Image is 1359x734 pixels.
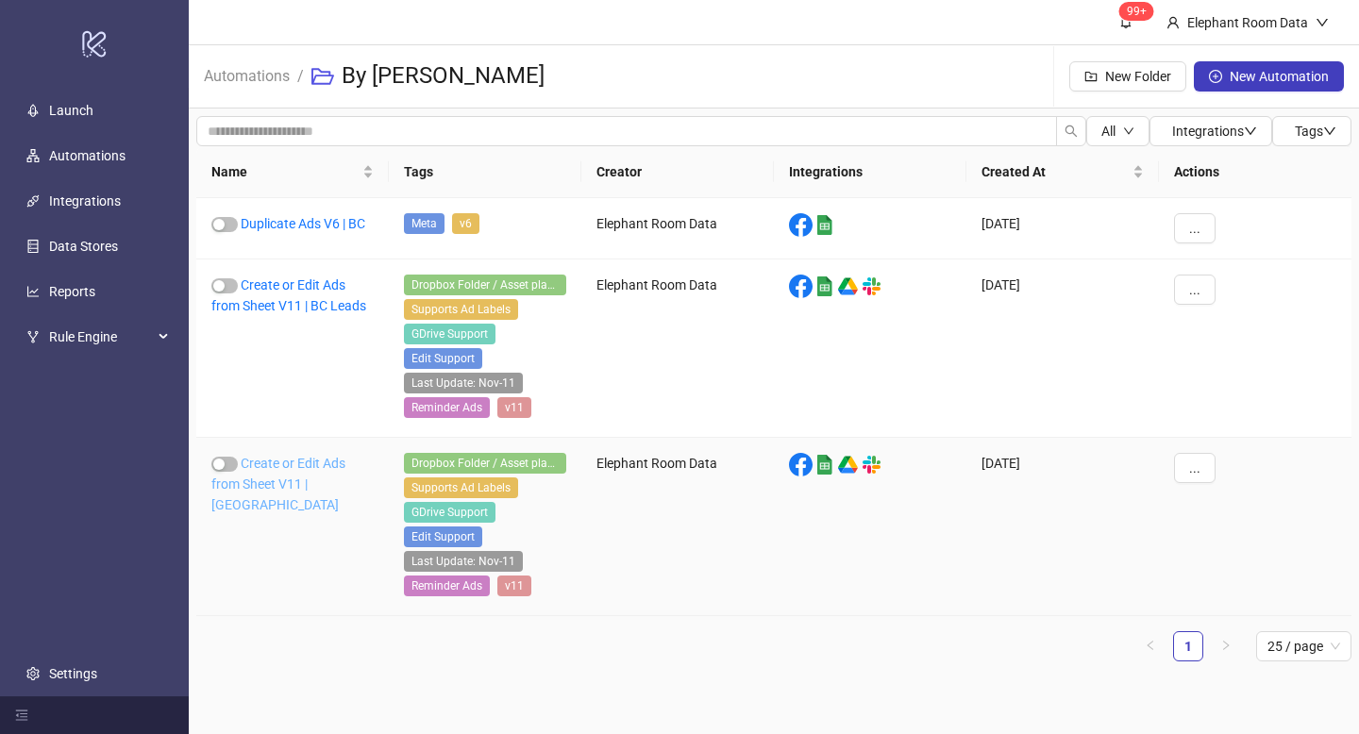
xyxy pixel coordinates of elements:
a: Settings [49,666,97,681]
th: Actions [1159,146,1351,198]
span: down [1323,125,1336,138]
div: [DATE] [966,198,1159,259]
a: Duplicate Ads V6 | BC [241,216,365,231]
div: Elephant Room Data [581,198,774,259]
button: Integrationsdown [1149,116,1272,146]
span: Dropbox Folder / Asset placement detection [404,275,566,295]
span: search [1065,125,1078,138]
span: Tags [1295,124,1336,139]
a: Create or Edit Ads from Sheet V11 | BC Leads [211,277,366,313]
span: down [1123,125,1134,137]
span: Rule Engine [49,318,153,356]
span: v6 [452,213,479,234]
span: Last Update: Nov-11 [404,551,523,572]
span: v11 [497,397,531,418]
span: menu-fold [15,709,28,722]
span: New Automation [1230,69,1329,84]
span: GDrive Support [404,502,495,523]
span: Edit Support [404,526,482,547]
li: Next Page [1211,631,1241,661]
span: All [1101,124,1116,139]
button: Alldown [1086,116,1149,146]
span: v11 [497,576,531,596]
div: [DATE] [966,438,1159,616]
span: Name [211,161,359,182]
span: down [1316,16,1329,29]
button: ... [1174,275,1216,305]
button: right [1211,631,1241,661]
button: ... [1174,213,1216,243]
span: Integrations [1172,124,1257,139]
th: Integrations [774,146,966,198]
a: Automations [200,64,294,85]
span: fork [26,330,40,343]
th: Created At [966,146,1159,198]
li: / [297,46,304,107]
div: Elephant Room Data [1180,12,1316,33]
span: Edit Support [404,348,482,369]
button: New Folder [1069,61,1186,92]
a: Create or Edit Ads from Sheet V11 | [GEOGRAPHIC_DATA] [211,456,345,512]
th: Creator [581,146,774,198]
div: Elephant Room Data [581,438,774,616]
span: ... [1189,460,1200,475]
li: 1 [1173,631,1203,661]
button: New Automation [1194,61,1344,92]
a: Data Stores [49,239,118,254]
span: Reminder Ads [404,397,490,418]
span: Supports Ad Labels [404,299,518,320]
a: Launch [49,103,93,118]
div: [DATE] [966,259,1159,438]
li: Previous Page [1135,631,1166,661]
button: ... [1174,453,1216,483]
span: Reminder Ads [404,576,490,596]
span: right [1220,640,1232,651]
span: Last Update: Nov-11 [404,373,523,393]
span: GDrive Support [404,324,495,344]
a: Automations [49,148,126,163]
span: Created At [981,161,1129,182]
button: Tagsdown [1272,116,1351,146]
span: down [1244,125,1257,138]
a: Integrations [49,193,121,209]
span: ... [1189,221,1200,236]
th: Tags [389,146,581,198]
button: left [1135,631,1166,661]
h3: By [PERSON_NAME] [342,61,545,92]
span: bell [1119,15,1132,28]
span: ... [1189,282,1200,297]
span: New Folder [1105,69,1171,84]
span: folder-add [1084,70,1098,83]
sup: 1652 [1119,2,1154,21]
th: Name [196,146,389,198]
span: user [1166,16,1180,29]
span: left [1145,640,1156,651]
span: Dropbox Folder / Asset placement detection [404,453,566,474]
div: Elephant Room Data [581,259,774,438]
span: 25 / page [1267,632,1340,660]
span: plus-circle [1209,70,1222,83]
a: 1 [1174,632,1202,660]
div: Page Size [1256,631,1351,661]
span: folder-open [311,65,334,88]
span: Supports Ad Labels [404,477,518,498]
a: Reports [49,284,95,299]
span: Meta [404,213,445,234]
